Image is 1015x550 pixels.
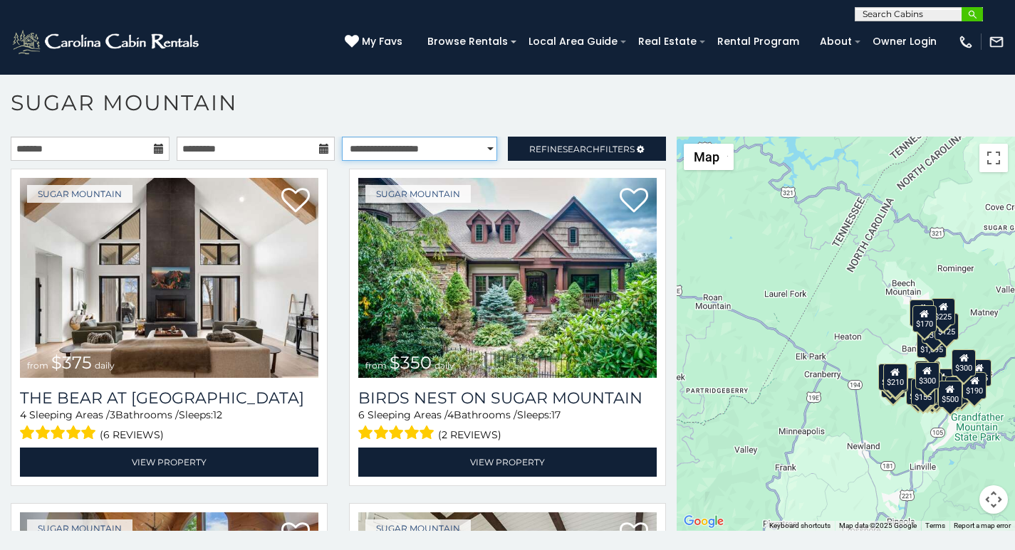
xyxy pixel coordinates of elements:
[694,149,719,164] span: Map
[365,360,387,371] span: from
[684,144,734,170] button: Change map style
[769,521,831,531] button: Keyboard shortcuts
[934,313,958,340] div: $125
[358,448,657,477] a: View Property
[839,522,917,529] span: Map data ©2025 Google
[51,352,92,373] span: $375
[979,485,1008,514] button: Map camera controls
[878,364,902,391] div: $240
[390,352,432,373] span: $350
[954,522,1011,529] a: Report a map error
[958,34,974,50] img: phone-regular-white.png
[362,34,402,49] span: My Favs
[962,372,987,399] div: $190
[508,137,667,161] a: RefineSearchFilters
[989,34,1004,50] img: mail-regular-white.png
[883,365,907,392] div: $225
[11,28,203,56] img: White-1-2.png
[967,359,991,386] div: $155
[937,381,962,408] div: $500
[929,369,953,396] div: $200
[20,178,318,378] img: The Bear At Sugar Mountain
[563,144,600,154] span: Search
[915,362,939,389] div: $300
[551,408,561,421] span: 17
[358,408,657,444] div: Sleeping Areas / Bathrooms / Sleeps:
[447,408,454,421] span: 4
[680,512,727,531] img: Google
[365,519,471,537] a: Sugar Mountain
[931,298,955,325] div: $225
[27,519,132,537] a: Sugar Mountain
[20,408,318,444] div: Sleeping Areas / Bathrooms / Sleeps:
[925,522,945,529] a: Terms
[910,300,934,327] div: $240
[420,31,515,53] a: Browse Rentals
[281,186,310,216] a: Add to favorites
[27,185,132,203] a: Sugar Mountain
[345,34,406,50] a: My Favs
[680,512,727,531] a: Open this area in Google Maps (opens a new window)
[20,388,318,408] a: The Bear At [GEOGRAPHIC_DATA]
[438,425,501,444] span: (2 reviews)
[813,31,859,53] a: About
[100,425,164,444] span: (6 reviews)
[20,448,318,477] a: View Property
[20,388,318,408] h3: The Bear At Sugar Mountain
[521,31,625,53] a: Local Area Guide
[912,305,936,332] div: $170
[20,408,26,421] span: 4
[95,360,115,371] span: daily
[358,178,657,378] a: Birds Nest On Sugar Mountain from $350 daily
[434,360,454,371] span: daily
[979,144,1008,172] button: Toggle fullscreen view
[358,388,657,408] a: Birds Nest On Sugar Mountain
[631,31,704,53] a: Real Estate
[911,379,935,406] div: $155
[529,144,635,154] span: Refine Filters
[620,186,648,216] a: Add to favorites
[952,349,976,376] div: $300
[110,408,115,421] span: 3
[213,408,222,421] span: 12
[358,408,365,421] span: 6
[865,31,944,53] a: Owner Login
[710,31,806,53] a: Rental Program
[20,178,318,378] a: The Bear At Sugar Mountain from $375 daily
[916,331,946,358] div: $1,095
[27,360,48,371] span: from
[365,185,471,203] a: Sugar Mountain
[883,364,907,391] div: $210
[914,361,938,388] div: $190
[358,178,657,378] img: Birds Nest On Sugar Mountain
